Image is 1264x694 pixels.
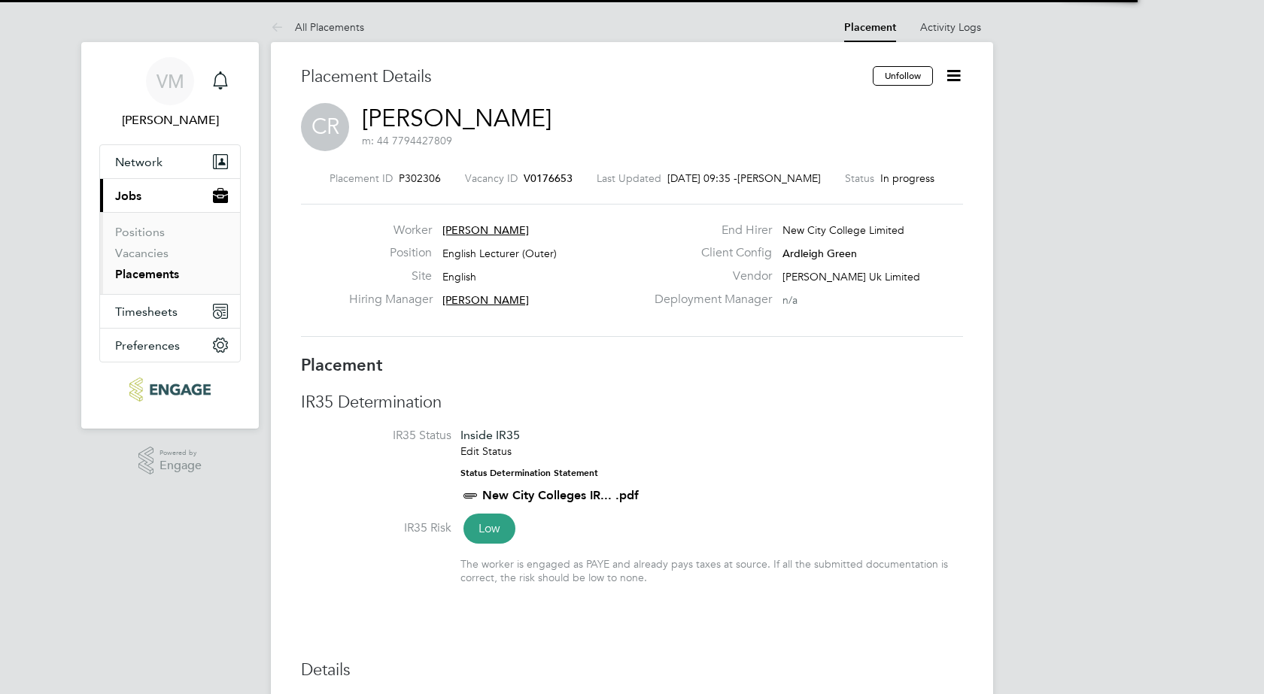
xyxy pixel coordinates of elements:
[646,292,772,308] label: Deployment Manager
[845,171,874,185] label: Status
[99,111,241,129] span: Victoria Marinescu
[301,392,963,414] h3: IR35 Determination
[156,71,184,91] span: VM
[349,292,432,308] label: Hiring Manager
[442,247,557,260] span: English Lecturer (Outer)
[782,247,857,260] span: Ardleigh Green
[115,338,180,353] span: Preferences
[129,377,210,402] img: ncclondon-logo-retina.png
[460,428,520,442] span: Inside IR35
[349,245,432,261] label: Position
[782,293,798,307] span: n/a
[873,66,933,86] button: Unfollow
[301,428,451,444] label: IR35 Status
[115,189,141,203] span: Jobs
[271,20,364,34] a: All Placements
[301,66,861,88] h3: Placement Details
[460,557,963,584] div: The worker is engaged as PAYE and already pays taxes at source. If all the submitted documentatio...
[99,377,241,402] a: Go to home page
[115,225,165,239] a: Positions
[81,42,259,429] nav: Main navigation
[100,329,240,362] button: Preferences
[597,171,661,185] label: Last Updated
[646,223,772,238] label: End Hirer
[100,145,240,178] button: Network
[115,305,178,319] span: Timesheets
[399,171,441,185] span: P302306
[524,171,573,185] span: V0176653
[301,103,349,151] span: CR
[880,171,934,185] span: In progress
[349,268,432,284] label: Site
[460,444,512,458] a: Edit Status
[115,267,179,281] a: Placements
[100,212,240,294] div: Jobs
[442,223,529,237] span: [PERSON_NAME]
[100,179,240,212] button: Jobs
[844,21,896,34] a: Placement
[160,459,202,472] span: Engage
[99,57,241,129] a: VM[PERSON_NAME]
[301,659,963,681] h3: Details
[463,514,515,544] span: Low
[460,468,598,478] strong: Status Determination Statement
[465,171,518,185] label: Vacancy ID
[301,355,383,375] b: Placement
[646,245,772,261] label: Client Config
[737,171,821,185] span: [PERSON_NAME]
[782,223,904,237] span: New City College Limited
[442,270,476,283] span: English
[442,293,529,307] span: [PERSON_NAME]
[667,171,737,185] span: [DATE] 09:35 -
[482,488,639,502] a: New City Colleges IR... .pdf
[362,134,452,147] span: m: 44 7794427809
[115,155,163,169] span: Network
[138,447,202,475] a: Powered byEngage
[100,295,240,328] button: Timesheets
[160,447,202,459] span: Powered by
[782,270,920,283] span: [PERSON_NAME] Uk Limited
[349,223,432,238] label: Worker
[115,246,169,260] a: Vacancies
[362,104,551,133] a: [PERSON_NAME]
[646,268,772,284] label: Vendor
[920,20,981,34] a: Activity Logs
[330,171,393,185] label: Placement ID
[301,520,451,536] label: IR35 Risk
